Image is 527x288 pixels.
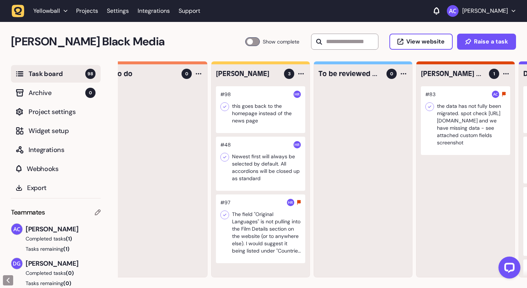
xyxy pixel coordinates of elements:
[107,4,129,18] a: Settings
[76,4,98,18] a: Projects
[11,207,45,217] span: Teammates
[263,37,299,46] span: Show complete
[33,7,60,15] span: Yellowball
[493,254,523,284] iframe: LiveChat chat widget
[29,126,96,136] span: Widget setup
[85,69,96,79] span: 98
[11,65,101,83] button: Task board98
[12,4,72,18] button: Yellowball
[29,69,85,79] span: Task board
[11,224,22,235] img: Ameet Chohan
[390,71,393,77] span: 0
[287,199,294,206] img: Harry Robinson
[421,69,484,79] h4: Ameet / Dan
[11,84,101,102] button: Archive0
[63,280,71,287] span: (0)
[26,258,101,269] span: [PERSON_NAME]
[63,246,70,252] span: (1)
[457,34,516,50] button: Raise a task
[447,5,459,17] img: Ameet Chohan
[447,5,515,17] button: [PERSON_NAME]
[11,235,95,242] button: Completed tasks(1)
[11,33,245,50] h2: Penny Black Media
[11,258,22,269] img: David Groombridge
[27,164,96,174] span: Webhooks
[389,34,453,50] button: View website
[29,107,96,117] span: Project settings
[179,7,200,15] a: Support
[27,183,96,193] span: Export
[85,88,96,98] span: 0
[29,145,96,155] span: Integrations
[11,122,101,140] button: Widget setup
[474,39,508,45] span: Raise a task
[185,71,188,77] span: 0
[288,71,291,77] span: 3
[11,141,101,159] button: Integrations
[294,141,301,148] img: Harry Robinson
[66,270,74,276] span: (0)
[462,7,508,15] p: [PERSON_NAME]
[318,69,381,79] h4: To be reviewed by Yellowball
[492,91,499,98] img: Ameet Chohan
[113,69,176,79] h4: To do
[11,103,101,121] button: Project settings
[26,224,101,234] span: [PERSON_NAME]
[11,269,95,277] button: Completed tasks(0)
[29,88,85,98] span: Archive
[11,160,101,178] button: Webhooks
[493,71,495,77] span: 1
[11,245,101,253] button: Tasks remaining(1)
[216,69,279,79] h4: Harry
[11,179,101,197] button: Export
[11,280,101,287] button: Tasks remaining(0)
[138,4,170,18] a: Integrations
[66,235,72,242] span: (1)
[406,39,445,45] span: View website
[294,91,301,98] img: Harry Robinson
